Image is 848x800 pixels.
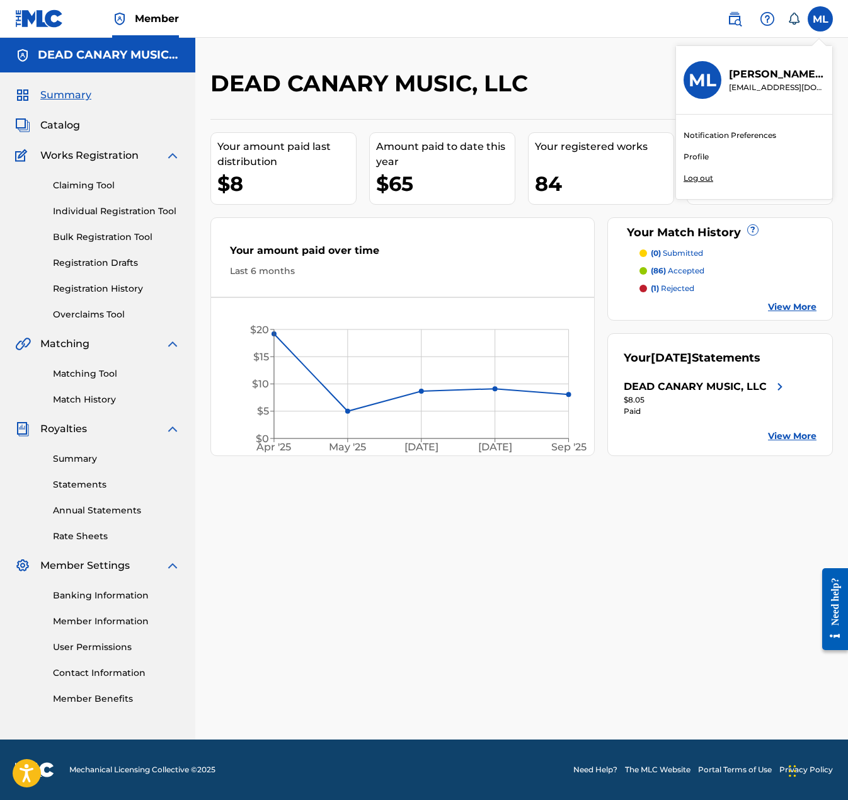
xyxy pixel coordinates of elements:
[404,442,438,454] tspan: [DATE]
[53,179,180,192] a: Claiming Tool
[808,6,833,31] div: User Menu
[727,11,742,26] img: search
[624,224,816,241] div: Your Match History
[53,256,180,270] a: Registration Drafts
[624,350,760,367] div: Your Statements
[689,69,716,91] h3: ML
[40,118,80,133] span: Catalog
[40,148,139,163] span: Works Registration
[38,48,180,62] h5: DEAD CANARY MUSIC, LLC
[772,379,788,394] img: right chevron icon
[253,351,269,363] tspan: $15
[53,452,180,466] a: Summary
[729,82,825,93] p: meg@deadcanarymusic.com
[217,169,356,198] div: $8
[40,336,89,351] span: Matching
[785,740,848,800] iframe: Chat Widget
[53,692,180,706] a: Member Benefits
[651,351,692,365] span: [DATE]
[256,442,292,454] tspan: Apr '25
[53,666,180,680] a: Contact Information
[112,11,127,26] img: Top Rightsholder
[15,118,30,133] img: Catalog
[376,139,515,169] div: Amount paid to date this year
[135,11,179,26] span: Member
[624,379,767,394] div: DEAD CANARY MUSIC, LLC
[250,324,269,336] tspan: $20
[15,558,30,573] img: Member Settings
[651,283,659,293] span: (1)
[698,764,772,775] a: Portal Terms of Use
[256,433,269,445] tspan: $0
[40,558,130,573] span: Member Settings
[15,88,30,103] img: Summary
[639,283,816,294] a: (1) rejected
[53,231,180,244] a: Bulk Registration Tool
[53,530,180,543] a: Rate Sheets
[15,48,30,63] img: Accounts
[625,764,690,775] a: The MLC Website
[257,406,269,418] tspan: $5
[722,6,747,31] a: Public Search
[69,764,215,775] span: Mechanical Licensing Collective © 2025
[573,764,617,775] a: Need Help?
[53,367,180,380] a: Matching Tool
[684,130,776,141] a: Notification Preferences
[53,205,180,218] a: Individual Registration Tool
[624,379,788,417] a: DEAD CANARY MUSIC, LLCright chevron icon$8.05Paid
[684,151,709,163] a: Profile
[788,13,800,25] div: Notifications
[651,248,703,259] p: submitted
[165,336,180,351] img: expand
[217,139,356,169] div: Your amount paid last distribution
[748,225,758,235] span: ?
[789,752,796,790] div: Drag
[210,69,534,98] h2: DEAD CANARY MUSIC, LLC
[15,336,31,351] img: Matching
[165,421,180,437] img: expand
[651,265,704,277] p: accepted
[755,6,780,31] div: Help
[624,394,788,406] div: $8.05
[15,148,32,163] img: Works Registration
[40,421,87,437] span: Royalties
[639,265,816,277] a: (86) accepted
[165,148,180,163] img: expand
[165,558,180,573] img: expand
[768,430,816,443] a: View More
[768,300,816,314] a: View More
[551,442,587,454] tspan: Sep '25
[639,248,816,259] a: (0) submitted
[230,243,575,265] div: Your amount paid over time
[53,589,180,602] a: Banking Information
[252,378,269,390] tspan: $10
[53,282,180,295] a: Registration History
[760,11,775,26] img: help
[376,169,515,198] div: $65
[478,442,512,454] tspan: [DATE]
[329,442,367,454] tspan: May '25
[684,173,713,184] p: Log out
[535,169,673,198] div: 84
[53,478,180,491] a: Statements
[15,118,80,133] a: CatalogCatalog
[53,641,180,654] a: User Permissions
[651,266,666,275] span: (86)
[40,88,91,103] span: Summary
[729,67,825,82] p: Meg Larsen
[53,504,180,517] a: Annual Statements
[15,421,30,437] img: Royalties
[15,9,64,28] img: MLC Logo
[15,88,91,103] a: SummarySummary
[651,248,661,258] span: (0)
[813,12,828,27] span: ML
[230,265,575,278] div: Last 6 months
[53,615,180,628] a: Member Information
[15,762,54,777] img: logo
[624,406,788,417] div: Paid
[651,283,694,294] p: rejected
[53,308,180,321] a: Overclaims Tool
